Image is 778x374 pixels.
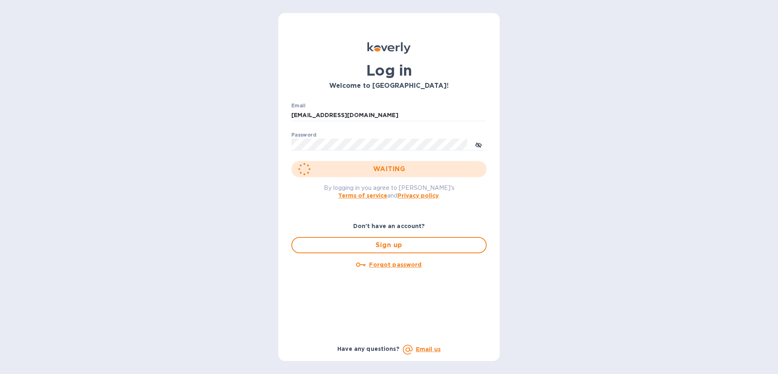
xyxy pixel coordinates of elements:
[291,103,306,108] label: Email
[470,136,487,152] button: toggle password visibility
[291,82,487,90] h3: Welcome to [GEOGRAPHIC_DATA]!
[291,109,487,122] input: Enter email address
[291,62,487,79] h1: Log in
[369,261,422,268] u: Forgot password
[291,133,316,137] label: Password
[324,185,455,199] span: By logging in you agree to [PERSON_NAME]'s and .
[299,240,479,250] span: Sign up
[398,192,439,199] a: Privacy policy
[416,346,441,352] a: Email us
[367,42,411,54] img: Koverly
[353,223,425,229] b: Don't have an account?
[338,192,387,199] a: Terms of service
[337,346,400,352] b: Have any questions?
[291,237,487,253] button: Sign up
